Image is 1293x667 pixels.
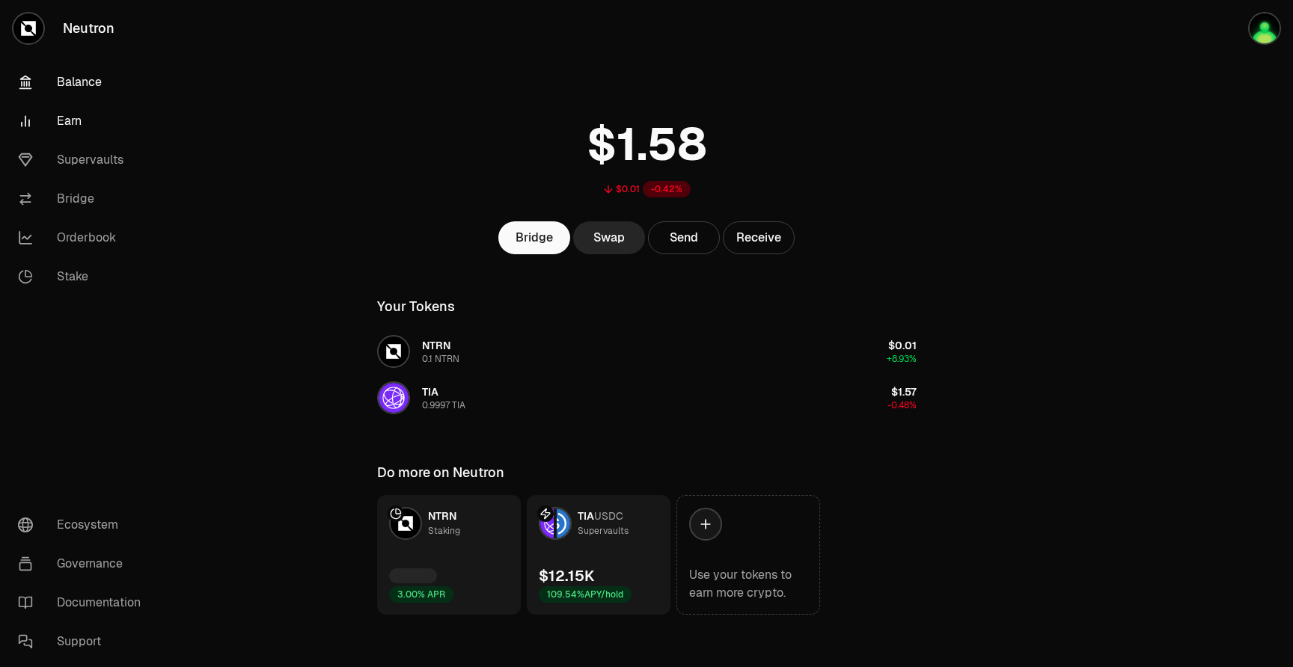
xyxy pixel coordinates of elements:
[594,509,623,523] span: USDC
[377,296,455,317] div: Your Tokens
[391,508,421,538] img: NTRN Logo
[379,383,409,413] img: TIA Logo
[6,218,162,257] a: Orderbook
[6,544,162,583] a: Governance
[6,257,162,296] a: Stake
[648,221,720,254] button: Send
[377,462,504,483] div: Do more on Neutron
[6,622,162,661] a: Support
[891,385,917,399] span: $1.57
[539,565,594,586] div: $12.15K
[422,399,465,411] div: 0.9997 TIA
[887,399,917,411] span: -0.48%
[379,336,409,366] img: NTRN Logo
[539,586,632,603] div: 109.54% APY/hold
[368,329,926,374] button: NTRN LogoNTRN0.1 NTRN$0.01+8.93%
[6,63,162,102] a: Balance
[498,221,570,254] a: Bridge
[676,495,820,615] a: Use your tokens to earn more crypto.
[6,583,162,622] a: Documentation
[6,505,162,544] a: Ecosystem
[578,509,594,523] span: TIA
[578,523,629,538] div: Supervaults
[377,495,521,615] a: NTRN LogoNTRNStaking3.00% APR
[6,179,162,218] a: Bridge
[368,375,926,420] button: TIA LogoTIA0.9997 TIA$1.57-0.48%
[428,523,460,538] div: Staking
[557,508,570,538] img: USDC Logo
[689,566,807,602] div: Use your tokens to earn more crypto.
[887,353,917,365] span: +8.93%
[888,339,917,352] span: $0.01
[6,141,162,179] a: Supervaults
[643,181,691,197] div: -0.42%
[723,221,795,254] button: Receive
[616,183,640,195] div: $0.01
[1250,13,1280,43] img: Celestia Recurring Vesting Wallet
[428,509,456,523] span: NTRN
[422,339,450,352] span: NTRN
[527,495,670,615] a: TIA LogoUSDC LogoTIAUSDCSupervaults$12.15K109.54%APY/hold
[422,385,438,399] span: TIA
[422,353,459,365] div: 0.1 NTRN
[6,102,162,141] a: Earn
[540,508,554,538] img: TIA Logo
[573,221,645,254] a: Swap
[389,586,453,603] div: 3.00% APR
